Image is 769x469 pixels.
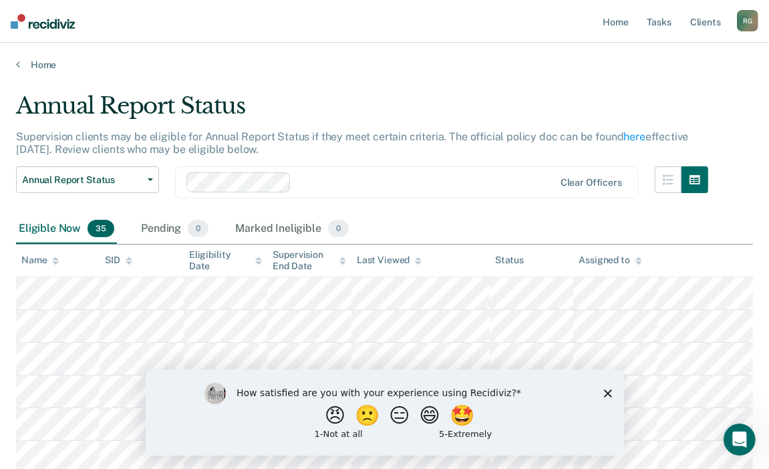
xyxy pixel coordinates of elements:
div: SID [105,255,132,266]
p: Supervision clients may be eligible for Annual Report Status if they meet certain criteria. The o... [16,130,688,156]
div: Name [21,255,59,266]
div: Annual Report Status [16,92,708,130]
span: Annual Report Status [22,174,142,186]
div: Last Viewed [357,255,422,266]
div: Assigned to [579,255,641,266]
div: Clear officers [561,177,622,188]
div: Marked Ineligible0 [233,214,351,244]
a: Home [16,59,753,71]
iframe: Survey by Kim from Recidiviz [146,369,624,456]
span: 35 [88,220,114,237]
iframe: Intercom live chat [724,424,756,456]
div: Supervision End Date [273,249,345,272]
div: Eligible Now35 [16,214,117,244]
span: 0 [328,220,349,237]
img: Recidiviz [11,14,75,29]
div: Status [495,255,524,266]
button: Annual Report Status [16,166,159,193]
div: Eligibility Date [189,249,262,272]
div: R G [737,10,758,31]
span: 0 [188,220,208,237]
div: Pending0 [138,214,211,244]
a: here [624,130,645,143]
button: RG [737,10,758,31]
